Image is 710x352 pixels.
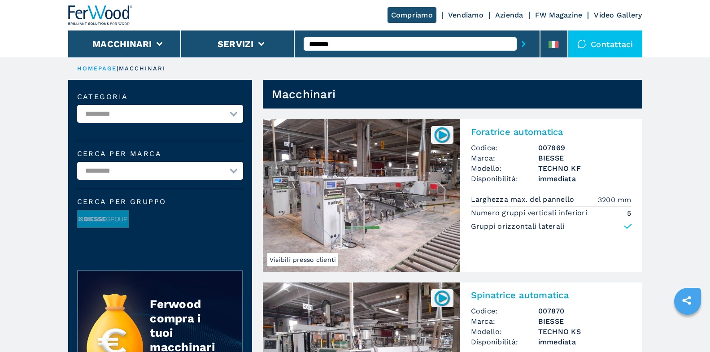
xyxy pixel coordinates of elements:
h3: 007869 [538,143,632,153]
span: immediata [538,174,632,184]
span: Disponibilità: [471,337,538,347]
span: Modello: [471,163,538,174]
span: Marca: [471,153,538,163]
button: Servizi [218,39,254,49]
p: Larghezza max. del pannello [471,195,577,204]
span: Cerca per Gruppo [77,198,243,205]
img: Foratrice automatica BIESSE TECHNO KF [263,119,460,272]
img: 007869 [433,126,451,143]
label: Categoria [77,93,243,100]
em: 3200 mm [598,195,632,205]
a: Vendiamo [448,11,483,19]
a: Compriamo [388,7,436,23]
span: Visibili presso clienti [267,253,339,266]
span: Codice: [471,143,538,153]
h3: TECHNO KF [538,163,632,174]
a: Azienda [495,11,523,19]
p: Numero gruppi verticali inferiori [471,208,590,218]
a: Video Gallery [594,11,642,19]
em: 5 [627,208,631,218]
h1: Macchinari [272,87,336,101]
img: image [78,210,129,228]
span: Modello: [471,326,538,337]
h2: Foratrice automatica [471,126,632,137]
iframe: Chat [672,312,703,345]
h3: BIESSE [538,153,632,163]
h3: TECHNO KS [538,326,632,337]
h3: BIESSE [538,316,632,326]
a: HOMEPAGE [77,65,117,72]
div: Contattaci [568,30,642,57]
img: Ferwood [68,5,133,25]
h3: 007870 [538,306,632,316]
h2: Spinatrice automatica [471,290,632,300]
a: sharethis [675,289,698,312]
span: Disponibilità: [471,174,538,184]
p: Gruppi orizzontali laterali [471,222,565,231]
p: macchinari [119,65,166,73]
span: Marca: [471,316,538,326]
img: 007870 [433,289,451,307]
a: FW Magazine [535,11,583,19]
label: Cerca per marca [77,150,243,157]
button: Macchinari [92,39,152,49]
img: Contattaci [577,39,586,48]
button: submit-button [517,34,531,54]
span: | [117,65,118,72]
a: Foratrice automatica BIESSE TECHNO KFVisibili presso clienti007869Foratrice automaticaCodice:0078... [263,119,642,272]
span: Codice: [471,306,538,316]
span: immediata [538,337,632,347]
